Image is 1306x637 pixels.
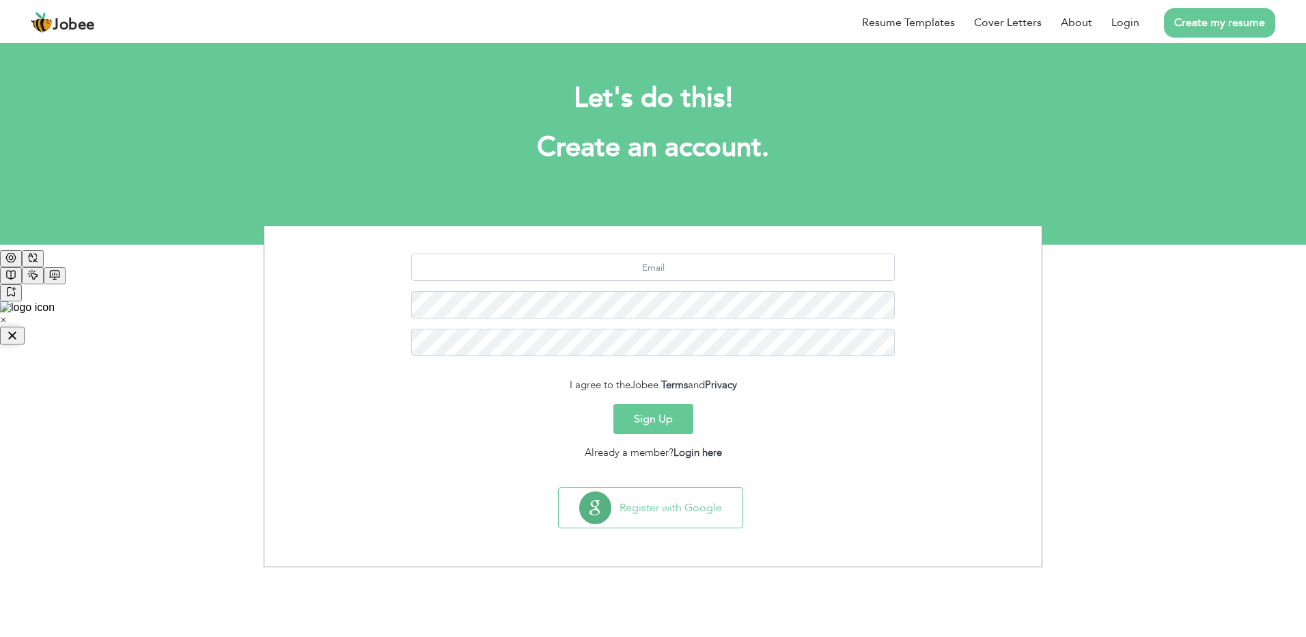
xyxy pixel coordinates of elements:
[275,445,1031,461] div: Already a member?
[705,378,737,392] a: Privacy
[1164,8,1275,38] a: Create my resume
[1061,14,1092,31] a: About
[630,378,658,392] span: Jobee
[31,12,53,33] img: jobee.io
[673,446,722,459] a: Login here
[53,18,95,33] span: Jobee
[559,488,742,528] button: Register with Google
[275,377,1031,393] div: I agree to the and
[974,14,1042,31] a: Cover Letters
[284,81,1022,116] h2: Let's do this!
[31,12,95,33] a: Jobee
[1111,14,1139,31] a: Login
[284,130,1022,165] h1: Create an account.
[613,404,693,434] button: Sign Up
[661,378,688,392] a: Terms
[862,14,955,31] a: Resume Templates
